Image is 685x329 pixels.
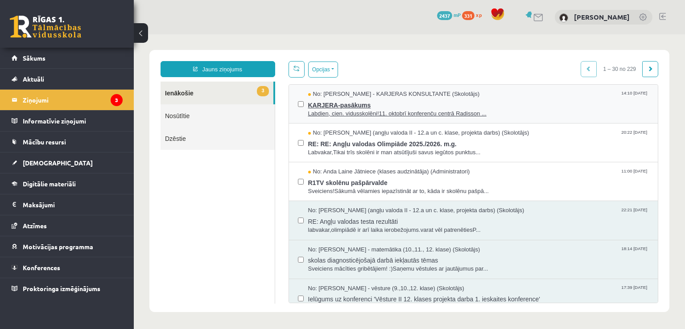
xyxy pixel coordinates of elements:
[486,172,515,179] span: 22:21 [DATE]
[486,211,515,218] span: 18:14 [DATE]
[486,250,515,257] span: 17:39 [DATE]
[174,103,516,114] span: RE: RE: Angļu valodas Olimpiāde 2025./2026. m.g.
[486,95,515,101] span: 20:22 [DATE]
[462,11,475,20] span: 331
[12,69,123,89] a: Aktuāli
[174,258,516,269] span: Ielūgums uz konferenci 'Vēsture II 12. klases projekta darba 1. ieskaites konference'
[12,173,123,194] a: Digitālie materiāli
[23,180,76,188] span: Digitālie materiāli
[174,133,516,161] a: No: Anda Laine Jātniece (klases audzinātāja) (Administratori) 11:00 [DATE] R1TV skolēnu pašpārval...
[23,138,66,146] span: Mācību resursi
[174,250,516,278] a: No: [PERSON_NAME] - vēsture (9.,10.,12. klase) (Skolotājs) 17:39 [DATE] Ielūgums uz konferenci 'V...
[174,153,516,161] span: Sveiciens!Sākumā vēlamies iepazīstināt ar to, kāda ir skolēnu pašpā...
[111,94,123,106] i: 3
[12,278,123,299] a: Proktoringa izmēģinājums
[174,211,347,220] span: No: [PERSON_NAME] - matemātika (10.,11., 12. klase) (Skolotājs)
[23,111,123,131] legend: Informatīvie ziņojumi
[23,54,45,62] span: Sākums
[574,12,630,21] a: [PERSON_NAME]
[486,133,515,140] span: 11:00 [DATE]
[12,257,123,278] a: Konferences
[454,11,461,18] span: mP
[174,56,516,83] a: No: [PERSON_NAME] - KARJERAS KONSULTANTE (Skolotājs) 14:10 [DATE] KARJERA-pasākums Labdien, cien....
[174,75,516,84] span: Labdien, cien. vidusskolēni!11. oktobrī konferenču centrā Radisson ...
[12,90,123,110] a: Ziņojumi3
[174,95,516,122] a: No: [PERSON_NAME] (angļu valoda II - 12.a un c. klase, projekta darbs) (Skolotājs) 20:22 [DATE] R...
[174,230,516,239] span: Sveiciens mācīties gribētājiem! :)Saņemu vēstules ar jautājumus par...
[23,284,100,292] span: Proktoringa izmēģinājums
[10,16,81,38] a: Rīgas 1. Tālmācības vidusskola
[12,48,123,68] a: Sākums
[23,75,44,83] span: Aktuāli
[462,11,486,18] a: 331 xp
[174,219,516,230] span: skolas diagnosticējošajā darbā iekļautās tēmas
[174,133,336,142] span: No: Anda Laine Jātniece (klases audzinātāja) (Administratori)
[12,132,123,152] a: Mācību resursi
[174,181,516,192] span: RE: Angļu valodas testa rezultāti
[23,222,47,230] span: Atzīmes
[27,27,141,43] a: Jauns ziņojums
[174,250,330,259] span: No: [PERSON_NAME] - vēsture (9.,10.,12. klase) (Skolotājs)
[23,263,60,271] span: Konferences
[23,243,93,251] span: Motivācijas programma
[486,56,515,62] span: 14:10 [DATE]
[174,172,391,181] span: No: [PERSON_NAME] (angļu valoda II - 12.a un c. klase, projekta darbs) (Skolotājs)
[174,114,516,123] span: Labvakar,Tikai trīs skolēni ir man atsūtījuši savus iegūtos punktus...
[174,56,346,64] span: No: [PERSON_NAME] - KARJERAS KONSULTANTE (Skolotājs)
[476,11,482,18] span: xp
[174,211,516,239] a: No: [PERSON_NAME] - matemātika (10.,11., 12. klase) (Skolotājs) 18:14 [DATE] skolas diagnosticējo...
[123,52,135,62] span: 3
[463,27,509,43] span: 1 – 30 no 229
[12,194,123,215] a: Maksājumi
[437,11,452,20] span: 2437
[23,90,123,110] legend: Ziņojumi
[174,192,516,200] span: labvakar,olimpiādē ir arī laika ierobežojums.varat vēl patrenētiesP...
[12,152,123,173] a: [DEMOGRAPHIC_DATA]
[27,47,140,70] a: 3Ienākošie
[174,95,396,103] span: No: [PERSON_NAME] (angļu valoda II - 12.a un c. klase, projekta darbs) (Skolotājs)
[437,11,461,18] a: 2437 mP
[27,93,141,115] a: Dzēstie
[174,64,516,75] span: KARJERA-pasākums
[559,13,568,22] img: Raivo Rutks
[174,27,204,43] button: Opcijas
[12,236,123,257] a: Motivācijas programma
[23,194,123,215] legend: Maksājumi
[27,70,141,93] a: Nosūtītie
[174,142,516,153] span: R1TV skolēnu pašpārvalde
[12,111,123,131] a: Informatīvie ziņojumi
[174,172,516,200] a: No: [PERSON_NAME] (angļu valoda II - 12.a un c. klase, projekta darbs) (Skolotājs) 22:21 [DATE] R...
[23,159,93,167] span: [DEMOGRAPHIC_DATA]
[12,215,123,236] a: Atzīmes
